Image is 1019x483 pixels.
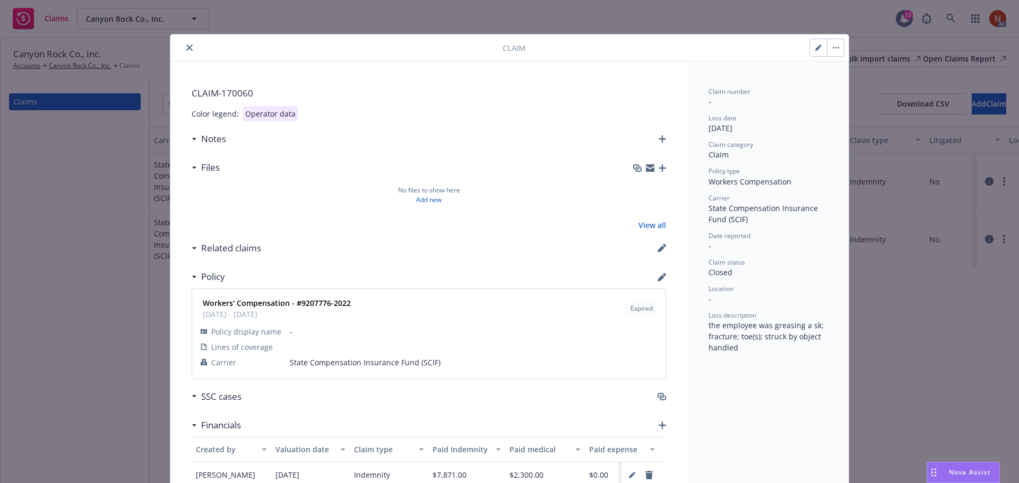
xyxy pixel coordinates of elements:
button: Reserved indemnity [659,437,755,462]
div: Claim [709,149,827,160]
span: Loss description [709,311,756,320]
span: Loss date [709,113,737,122]
div: Workers Compensation [709,176,827,187]
span: No files to show here [398,186,460,195]
span: Date reported [709,231,750,240]
h3: SSC cases [201,390,241,403]
span: Expired [631,304,653,313]
span: Claim category [709,140,753,149]
button: Valuation date [271,437,350,462]
span: Lines of coverage [211,341,273,353]
div: Reserved indemnity [663,444,739,455]
div: Financials [192,418,241,432]
span: Claim status [709,258,745,267]
div: Paid medical [509,444,569,455]
div: Paid expense [589,444,643,455]
h3: Financials [201,418,241,432]
div: $7,871.00 [433,469,467,480]
h3: Policy [201,270,225,284]
div: Closed [709,267,827,278]
div: $2,300.00 [509,469,543,480]
span: Location [709,284,733,293]
span: Claim number [709,87,750,96]
div: Policy [192,270,225,284]
span: Policy display name [211,326,281,337]
button: Nova Assist [927,462,1000,483]
div: Operator data [243,106,298,121]
div: Related claims [192,241,261,255]
span: State Compensation Insurance Fund (SCIF) [290,357,657,368]
a: Workers' Compensation - #9207776-2022[DATE] - [DATE]ExpiredPolicy display name-Lines of coverageC... [192,288,666,379]
h3: Notes [201,132,226,146]
div: $0.00 [589,469,608,480]
span: Policy type [709,166,740,175]
a: View all [638,219,666,231]
h3: Related claims [201,241,261,255]
button: Paid Indemnity [428,437,505,462]
button: Claim type [350,437,428,462]
span: Carrier [211,357,236,368]
div: Files [192,161,220,174]
div: Created by [196,444,255,455]
span: Nova Assist [949,468,991,477]
h3: Files [201,161,220,174]
div: [DATE] [275,469,299,480]
span: CLAIM- 170060 [192,87,666,100]
div: Color legend: [192,108,239,119]
button: Created by [192,437,271,462]
span: Carrier [709,194,730,203]
strong: Workers' Compensation - #9207776-2022 [203,298,351,308]
div: State Compensation Insurance Fund (SCIF) [709,203,827,225]
div: Indemnity [354,469,390,480]
div: SSC cases [192,390,241,403]
div: [DATE] [709,122,827,134]
span: - [290,326,657,337]
span: - [709,241,711,251]
a: remove [643,469,655,481]
a: pencil [626,469,638,481]
span: [DATE] - [DATE] [203,309,351,320]
span: Claim [503,42,525,54]
a: Add new [416,195,442,205]
div: Paid Indemnity [433,444,489,455]
div: Valuation date [275,444,334,455]
button: close [183,41,196,54]
div: Drag to move [927,462,940,482]
button: Paid medical [505,437,585,462]
span: - [709,294,711,304]
button: Paid expense [585,437,659,462]
div: Notes [192,132,226,146]
div: the employee was greasing a sk; fracture; toe(s); struck by object handled [709,320,827,353]
div: Claim type [354,444,412,455]
span: - [709,96,711,107]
